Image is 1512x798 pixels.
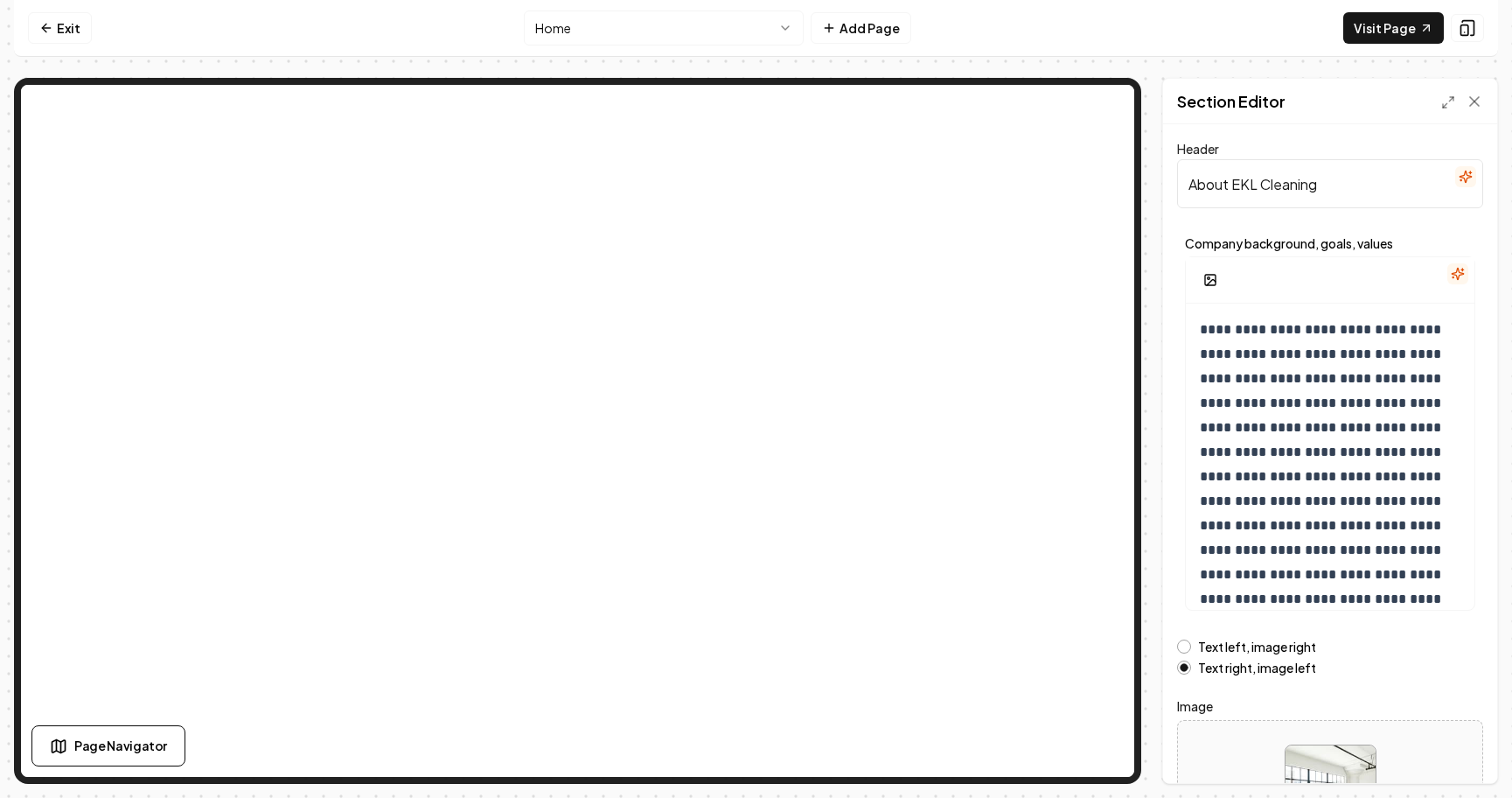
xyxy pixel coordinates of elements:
[1177,89,1286,114] h2: Section Editor
[1177,696,1483,717] label: Image
[1198,640,1316,653] label: Text left, image right
[74,737,167,755] span: Page Navigator
[1193,264,1228,296] button: Add Image
[811,12,911,44] button: Add Page
[1177,159,1483,208] input: Header
[1185,237,1475,249] label: Company background, goals, values
[1343,12,1444,44] a: Visit Page
[31,725,185,766] button: Page Navigator
[28,12,92,44] a: Exit
[1177,141,1219,157] label: Header
[1198,661,1316,674] label: Text right, image left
